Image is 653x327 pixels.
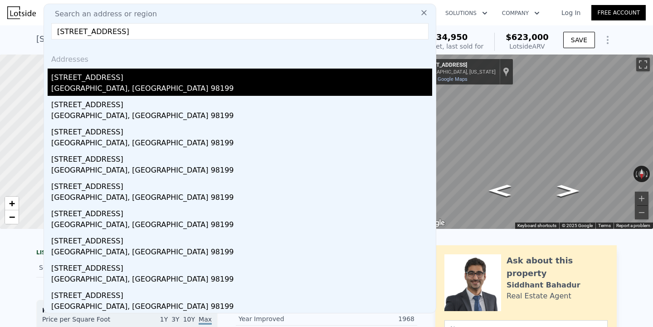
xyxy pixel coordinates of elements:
[48,47,432,69] div: Addresses
[51,150,432,165] div: [STREET_ADDRESS]
[51,287,432,301] div: [STREET_ADDRESS]
[547,182,589,199] path: Go West, 158th Pl SE
[507,254,608,280] div: Ask about this property
[199,316,212,325] span: Max
[598,223,611,228] a: Terms (opens in new tab)
[36,33,200,45] div: [STREET_ADDRESS] , Monroe , WA 98272
[9,198,15,209] span: +
[563,32,595,48] button: SAVE
[51,83,432,96] div: [GEOGRAPHIC_DATA], [GEOGRAPHIC_DATA] 98199
[479,182,521,199] path: Go East, 158th Pl SE
[160,316,168,323] span: 1Y
[5,197,19,210] a: Zoom in
[636,58,650,71] button: Toggle fullscreen view
[326,314,414,323] div: 1968
[42,306,212,315] div: Houses Median Sale
[634,166,638,182] button: Rotate counterclockwise
[51,123,432,138] div: [STREET_ADDRESS]
[171,316,179,323] span: 3Y
[51,274,432,287] div: [GEOGRAPHIC_DATA], [GEOGRAPHIC_DATA] 98199
[51,205,432,219] div: [STREET_ADDRESS]
[495,5,547,21] button: Company
[419,69,496,75] div: [GEOGRAPHIC_DATA], [US_STATE]
[51,138,432,150] div: [GEOGRAPHIC_DATA], [GEOGRAPHIC_DATA] 98199
[239,314,326,323] div: Year Improved
[51,23,429,40] input: Enter an address, city, region, neighborhood or zip code
[409,42,483,51] div: Off Market, last sold for
[438,5,495,21] button: Solutions
[51,178,432,192] div: [STREET_ADDRESS]
[562,223,593,228] span: © 2025 Google
[5,210,19,224] a: Zoom out
[9,211,15,223] span: −
[415,54,653,229] div: Map
[635,206,648,219] button: Zoom out
[645,166,650,182] button: Rotate clockwise
[591,5,646,20] a: Free Account
[51,247,432,259] div: [GEOGRAPHIC_DATA], [GEOGRAPHIC_DATA] 98199
[7,6,36,19] img: Lotside
[507,291,571,302] div: Real Estate Agent
[51,259,432,274] div: [STREET_ADDRESS]
[506,42,549,51] div: Lotside ARV
[51,192,432,205] div: [GEOGRAPHIC_DATA], [GEOGRAPHIC_DATA] 98199
[51,69,432,83] div: [STREET_ADDRESS]
[36,249,218,258] div: LISTING & SALE HISTORY
[51,165,432,178] div: [GEOGRAPHIC_DATA], [GEOGRAPHIC_DATA] 98199
[39,262,120,273] div: Sold
[51,301,432,314] div: [GEOGRAPHIC_DATA], [GEOGRAPHIC_DATA] 98199
[507,280,580,291] div: Siddhant Bahadur
[419,62,496,69] div: [STREET_ADDRESS]
[51,110,432,123] div: [GEOGRAPHIC_DATA], [GEOGRAPHIC_DATA] 98199
[517,223,556,229] button: Keyboard shortcuts
[48,9,157,20] span: Search an address or region
[51,96,432,110] div: [STREET_ADDRESS]
[51,219,432,232] div: [GEOGRAPHIC_DATA], [GEOGRAPHIC_DATA] 98199
[616,223,650,228] a: Report a problem
[635,192,648,205] button: Zoom in
[506,32,549,42] span: $623,000
[425,32,468,42] span: $134,950
[638,166,645,182] button: Reset the view
[415,54,653,229] div: Street View
[51,232,432,247] div: [STREET_ADDRESS]
[551,8,591,17] a: Log In
[599,31,617,49] button: Show Options
[419,76,468,82] a: View on Google Maps
[503,67,509,77] a: Show location on map
[183,316,195,323] span: 10Y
